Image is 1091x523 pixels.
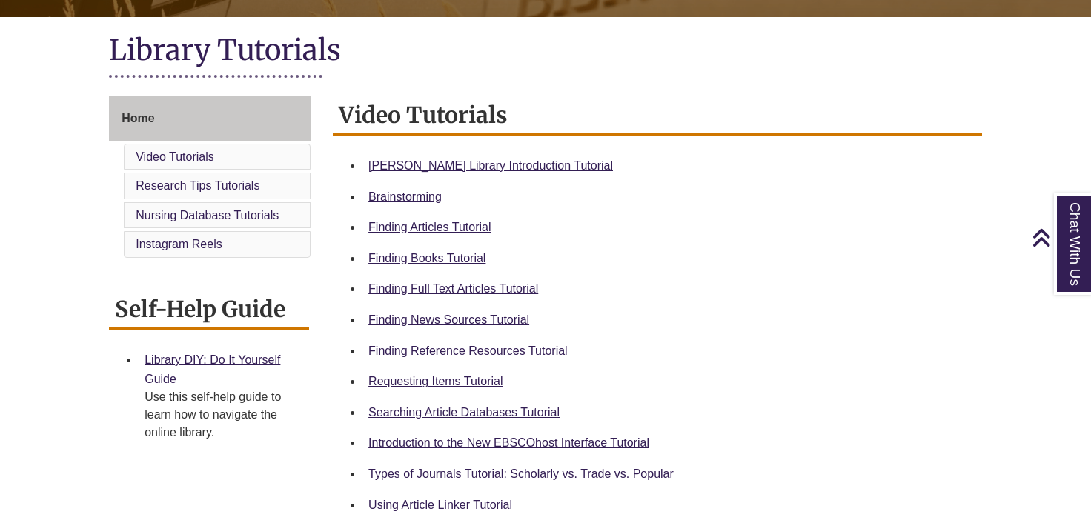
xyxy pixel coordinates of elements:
a: Home [109,96,311,141]
a: Types of Journals Tutorial: Scholarly vs. Trade vs. Popular [368,467,674,480]
a: [PERSON_NAME] Library Introduction Tutorial [368,159,613,172]
a: Finding Articles Tutorial [368,221,491,233]
a: Video Tutorials [136,150,214,163]
div: Use this self-help guide to learn how to navigate the online library. [145,388,297,442]
a: Instagram Reels [136,238,222,250]
a: Using Article Linker Tutorial [368,499,512,511]
a: Library DIY: Do It Yourself Guide [145,353,280,385]
a: Back to Top [1032,227,1087,247]
a: Requesting Items Tutorial [368,375,503,387]
div: Guide Page Menu [109,96,311,261]
a: Brainstorming [368,190,442,203]
a: Finding Full Text Articles Tutorial [368,282,538,295]
h2: Self-Help Guide [109,290,309,330]
span: Home [122,112,154,124]
a: Finding Reference Resources Tutorial [368,344,568,357]
a: Research Tips Tutorials [136,179,259,192]
a: Finding Books Tutorial [368,252,485,264]
h1: Library Tutorials [109,32,982,71]
h2: Video Tutorials [333,96,982,136]
a: Finding News Sources Tutorial [368,313,529,326]
a: Searching Article Databases Tutorial [368,406,560,419]
a: Introduction to the New EBSCOhost Interface Tutorial [368,436,649,449]
a: Nursing Database Tutorials [136,209,279,221]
